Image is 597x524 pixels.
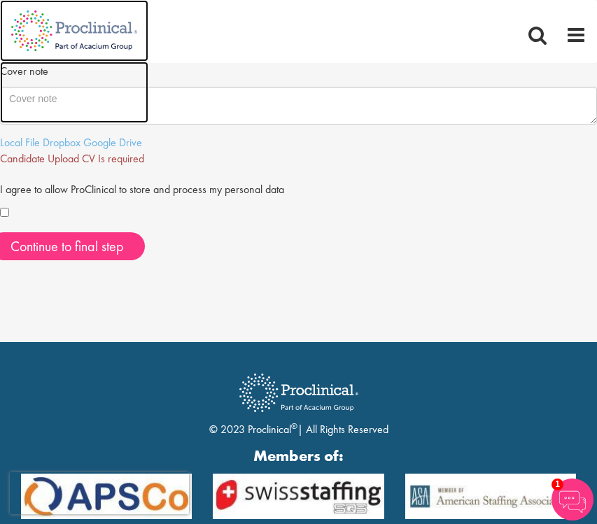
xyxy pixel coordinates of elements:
a: Google Drive [83,135,142,150]
img: APSCo [395,474,587,519]
img: Proclinical Recruitment [229,364,369,422]
span: 1 [552,479,563,490]
img: APSCo [202,474,394,519]
img: Chatbot [552,479,594,521]
span: Continue to final step [10,237,124,255]
strong: Members of: [21,445,576,467]
iframe: reCAPTCHA [10,472,189,514]
a: Dropbox [43,135,80,150]
sup: ® [291,420,297,432]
